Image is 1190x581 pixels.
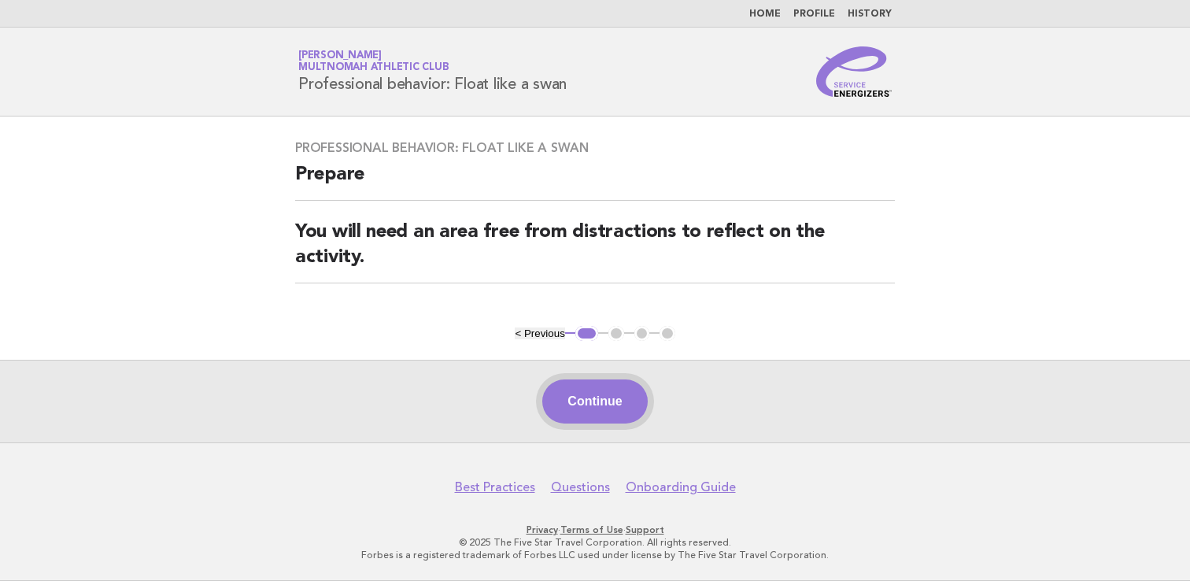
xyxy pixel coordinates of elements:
[626,479,736,495] a: Onboarding Guide
[295,220,895,283] h2: You will need an area free from distractions to reflect on the activity.
[515,328,564,339] button: < Previous
[298,51,567,92] h1: Professional behavior: Float like a swan
[848,9,892,19] a: History
[298,50,449,72] a: [PERSON_NAME]Multnomah Athletic Club
[793,9,835,19] a: Profile
[113,549,1077,561] p: Forbes is a registered trademark of Forbes LLC used under license by The Five Star Travel Corpora...
[298,63,449,73] span: Multnomah Athletic Club
[542,379,647,424] button: Continue
[455,479,535,495] a: Best Practices
[575,326,598,342] button: 1
[527,524,558,535] a: Privacy
[626,524,664,535] a: Support
[749,9,781,19] a: Home
[560,524,623,535] a: Terms of Use
[816,46,892,97] img: Service Energizers
[113,536,1077,549] p: © 2025 The Five Star Travel Corporation. All rights reserved.
[551,479,610,495] a: Questions
[295,162,895,201] h2: Prepare
[295,140,895,156] h3: Professional behavior: Float like a swan
[113,524,1077,536] p: · ·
